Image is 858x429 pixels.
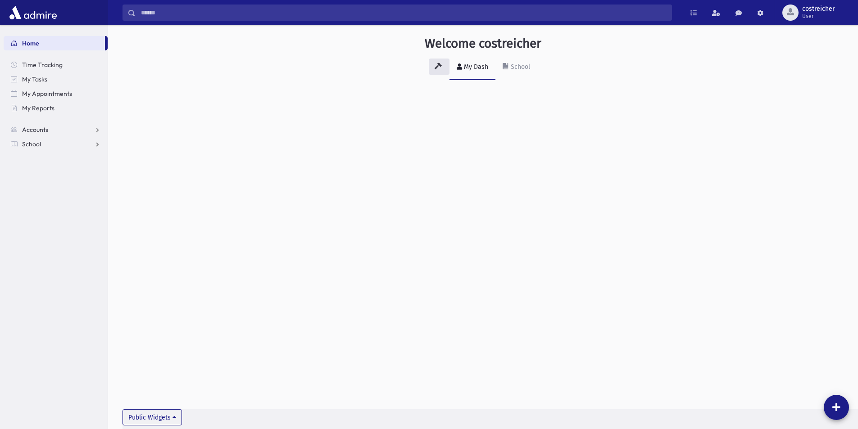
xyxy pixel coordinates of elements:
[4,36,105,50] a: Home
[22,104,54,112] span: My Reports
[495,55,537,80] a: School
[802,5,835,13] span: costreicher
[136,5,672,21] input: Search
[4,122,108,137] a: Accounts
[4,86,108,101] a: My Appointments
[802,13,835,20] span: User
[123,409,182,425] button: Public Widgets
[22,140,41,148] span: School
[449,55,495,80] a: My Dash
[22,126,48,134] span: Accounts
[22,75,47,83] span: My Tasks
[509,63,530,71] div: School
[22,90,72,98] span: My Appointments
[22,61,63,69] span: Time Tracking
[4,101,108,115] a: My Reports
[4,137,108,151] a: School
[4,58,108,72] a: Time Tracking
[425,36,541,51] h3: Welcome costreicher
[462,63,488,71] div: My Dash
[22,39,39,47] span: Home
[7,4,59,22] img: AdmirePro
[4,72,108,86] a: My Tasks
